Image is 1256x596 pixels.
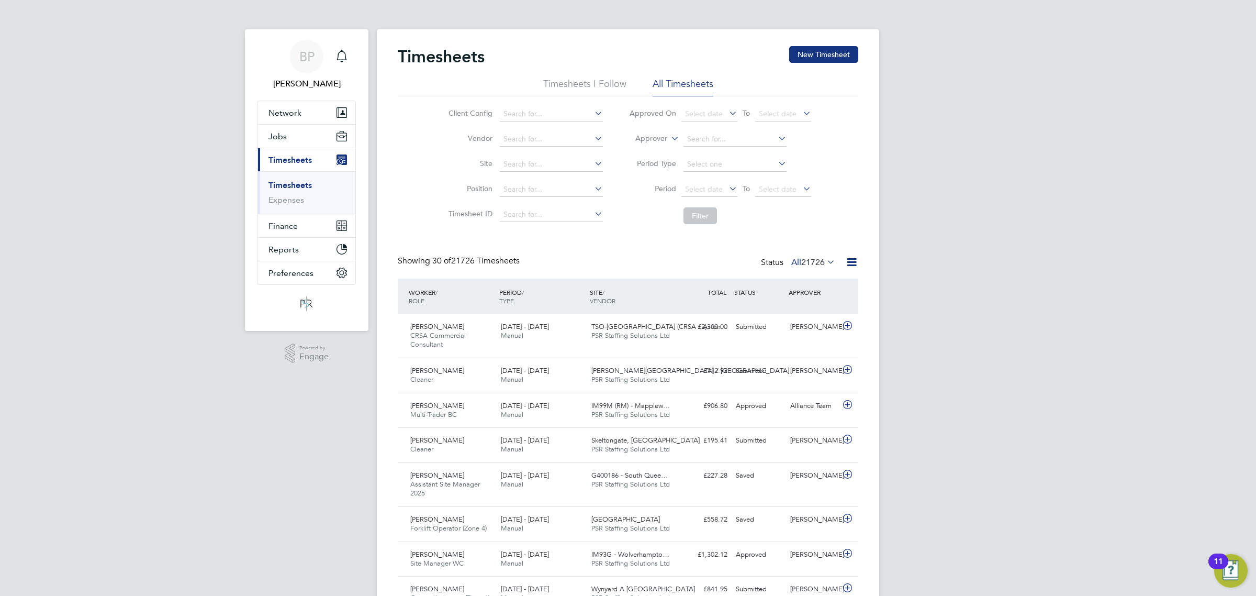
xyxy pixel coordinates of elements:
[677,511,732,528] div: £558.72
[432,256,520,266] span: 21726 Timesheets
[677,362,732,380] div: £112.92
[501,375,523,384] span: Manual
[501,322,549,331] span: [DATE] - [DATE]
[677,432,732,449] div: £195.41
[410,471,464,480] span: [PERSON_NAME]
[497,283,587,310] div: PERIOD
[1214,554,1248,588] button: Open Resource Center, 11 new notifications
[591,480,670,489] span: PSR Staffing Solutions Ltd
[501,515,549,524] span: [DATE] - [DATE]
[258,261,355,284] button: Preferences
[445,108,492,118] label: Client Config
[786,318,840,336] div: [PERSON_NAME]
[268,131,287,141] span: Jobs
[732,546,786,564] div: Approved
[759,109,797,118] span: Select date
[501,550,549,559] span: [DATE] - [DATE]
[258,101,355,124] button: Network
[629,184,676,193] label: Period
[410,445,433,454] span: Cleaner
[602,288,604,296] span: /
[268,155,312,165] span: Timesheets
[445,159,492,168] label: Site
[683,132,787,147] input: Search for...
[522,288,524,296] span: /
[739,106,753,120] span: To
[410,584,464,593] span: [PERSON_NAME]
[410,401,464,410] span: [PERSON_NAME]
[257,78,356,90] span: Ben Perkin
[732,398,786,415] div: Approved
[683,207,717,224] button: Filter
[299,352,329,361] span: Engage
[258,238,355,261] button: Reports
[258,214,355,237] button: Finance
[587,283,678,310] div: SITE
[590,296,615,305] span: VENDOR
[786,546,840,564] div: [PERSON_NAME]
[299,50,315,63] span: BP
[398,46,485,67] h2: Timesheets
[410,375,433,384] span: Cleaner
[445,134,492,143] label: Vendor
[501,445,523,454] span: Manual
[268,108,301,118] span: Network
[591,366,789,375] span: [PERSON_NAME][GEOGRAPHIC_DATA] / [GEOGRAPHIC_DATA]
[410,559,464,568] span: Site Manager WC
[591,559,670,568] span: PSR Staffing Solutions Ltd
[268,221,298,231] span: Finance
[258,148,355,171] button: Timesheets
[786,362,840,380] div: [PERSON_NAME]
[732,432,786,449] div: Submitted
[591,550,669,559] span: IM93G - Wolverhampto…
[501,584,549,593] span: [DATE] - [DATE]
[708,288,726,296] span: TOTAL
[501,401,549,410] span: [DATE] - [DATE]
[500,207,603,222] input: Search for...
[759,184,797,194] span: Select date
[268,245,299,255] span: Reports
[732,283,786,302] div: STATUS
[410,436,464,445] span: [PERSON_NAME]
[677,398,732,415] div: £906.80
[500,182,603,197] input: Search for...
[500,157,603,172] input: Search for...
[591,375,670,384] span: PSR Staffing Solutions Ltd
[620,134,667,144] label: Approver
[501,366,549,375] span: [DATE] - [DATE]
[543,78,626,96] li: Timesheets I Follow
[410,366,464,375] span: [PERSON_NAME]
[501,559,523,568] span: Manual
[501,436,549,445] span: [DATE] - [DATE]
[285,344,329,363] a: Powered byEngage
[410,480,480,498] span: Assistant Site Manager 2025
[789,46,858,63] button: New Timesheet
[257,40,356,90] a: BP[PERSON_NAME]
[268,268,313,278] span: Preferences
[786,398,840,415] div: Alliance Team
[732,511,786,528] div: Saved
[409,296,424,305] span: ROLE
[677,546,732,564] div: £1,302.12
[501,471,549,480] span: [DATE] - [DATE]
[761,256,837,270] div: Status
[501,331,523,340] span: Manual
[732,362,786,380] div: Submitted
[591,436,700,445] span: Skeltongate, [GEOGRAPHIC_DATA]
[677,318,732,336] div: £2,300.00
[445,184,492,193] label: Position
[591,331,670,340] span: PSR Staffing Solutions Ltd
[501,524,523,533] span: Manual
[801,257,825,268] span: 21726
[591,410,670,419] span: PSR Staffing Solutions Ltd
[732,318,786,336] div: Submitted
[501,410,523,419] span: Manual
[591,584,695,593] span: Wynyard A [GEOGRAPHIC_DATA]
[786,511,840,528] div: [PERSON_NAME]
[435,288,438,296] span: /
[1214,561,1223,575] div: 11
[432,256,451,266] span: 30 of
[591,401,670,410] span: IM99M (RM) - Mapplew…
[410,515,464,524] span: [PERSON_NAME]
[501,480,523,489] span: Manual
